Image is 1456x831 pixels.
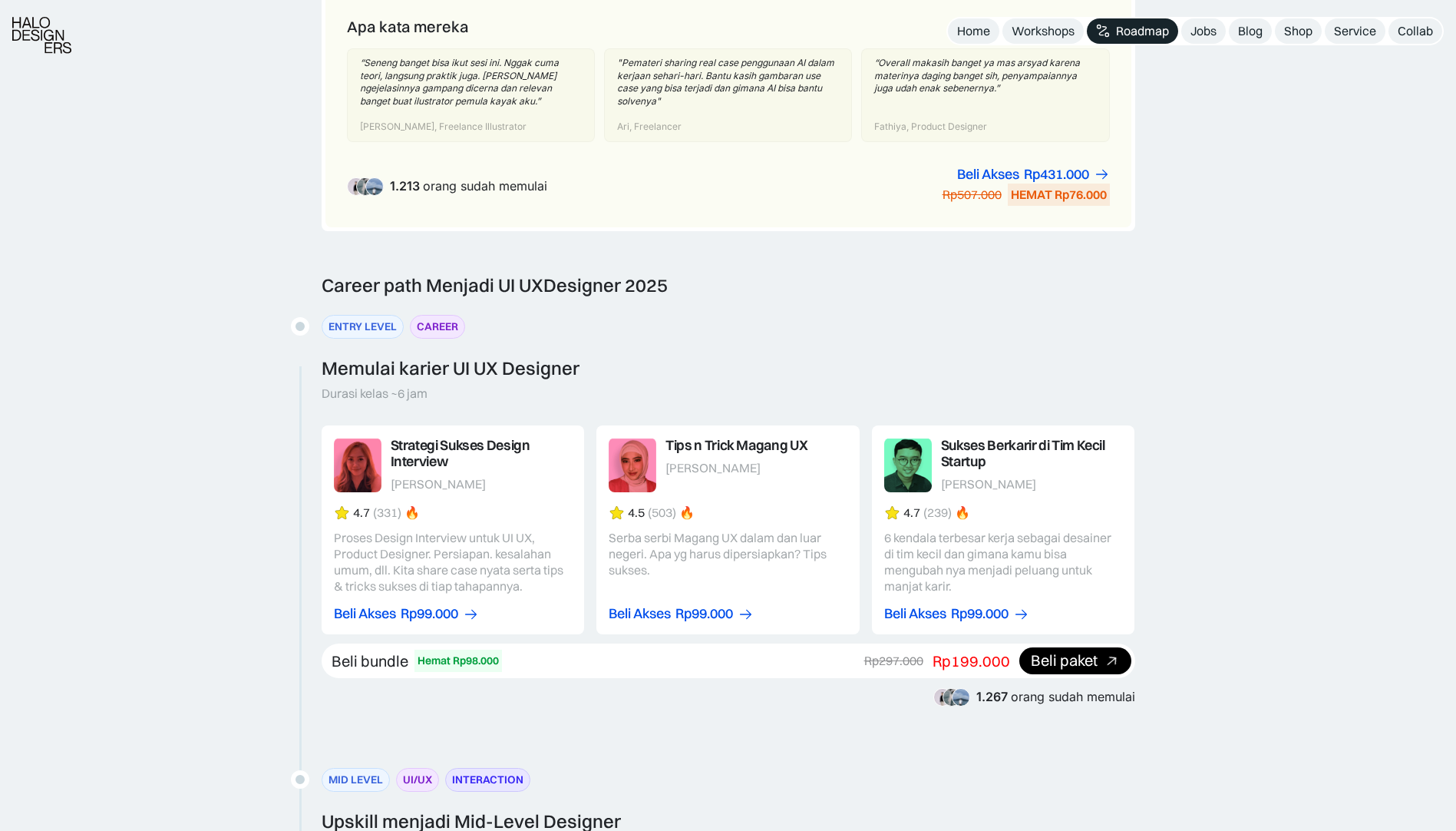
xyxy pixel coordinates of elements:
[334,606,479,622] a: Beli AksesRp99.000
[1002,18,1084,44] a: Workshops
[976,689,1008,704] span: 1.267
[951,606,1009,622] div: Rp99.000
[322,357,579,379] div: Memulai karier UI UX Designer
[957,23,990,39] div: Home
[957,167,1019,183] div: Beli Akses
[1116,23,1169,39] div: Roadmap
[609,606,671,622] div: Beli Akses
[329,772,383,788] div: MID LEVEL
[417,319,458,335] div: CAREER
[418,653,499,669] div: Hemat Rp98.000
[976,690,1135,704] div: orang sudah memulai
[1388,18,1442,44] a: Collab
[1325,18,1385,44] a: Service
[403,772,432,788] div: UI/UX
[360,57,582,108] div: “Seneng banget bisa ikut sesi ini. Nggak cuma teori, langsung praktik juga. [PERSON_NAME] ngejela...
[390,179,547,194] div: orang sudah memulai
[452,772,523,788] div: INTERACTION
[675,606,733,622] div: Rp99.000
[322,274,668,296] div: Career path Menjadi UI UX
[957,167,1110,183] a: Beli AksesRp431.000
[874,121,987,134] div: Fathiya, Product Designer
[1238,23,1263,39] div: Blog
[933,651,1010,671] div: Rp199.000
[322,386,428,402] div: Durasi kelas ~6 jam
[864,653,923,669] div: Rp297.000
[401,606,458,622] div: Rp99.000
[347,18,469,36] div: Apa kata mereka
[1011,187,1107,203] div: HEMAT Rp76.000
[1275,18,1322,44] a: Shop
[334,606,396,622] div: Beli Akses
[1087,18,1178,44] a: Roadmap
[1024,167,1089,183] div: Rp431.000
[1334,23,1376,39] div: Service
[943,187,1002,203] div: Rp507.000
[617,121,682,134] div: Ari, Freelancer
[1229,18,1272,44] a: Blog
[609,606,754,622] a: Beli AksesRp99.000
[329,319,397,335] div: ENTRY LEVEL
[948,18,999,44] a: Home
[332,651,408,671] div: Beli bundle
[1190,23,1217,39] div: Jobs
[1284,23,1312,39] div: Shop
[884,606,946,622] div: Beli Akses
[1181,18,1226,44] a: Jobs
[322,644,1135,678] a: Beli bundleHemat Rp98.000Rp297.000Rp199.000Beli paket
[874,57,1096,95] div: “Overall makasih banget ya mas arsyad karena materinya daging banget sih, penyampaiannya juga uda...
[617,57,839,108] div: "Pemateri sharing real case penggunaan AI dalam kerjaan sehari-hari. Bantu kasih gambaran use cas...
[1398,23,1433,39] div: Collab
[543,273,668,296] span: Designer 2025
[1012,23,1075,39] div: Workshops
[884,606,1029,622] a: Beli AksesRp99.000
[1031,653,1098,669] div: Beli paket
[360,121,527,134] div: [PERSON_NAME], Freelance Illustrator
[390,178,420,194] span: 1.213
